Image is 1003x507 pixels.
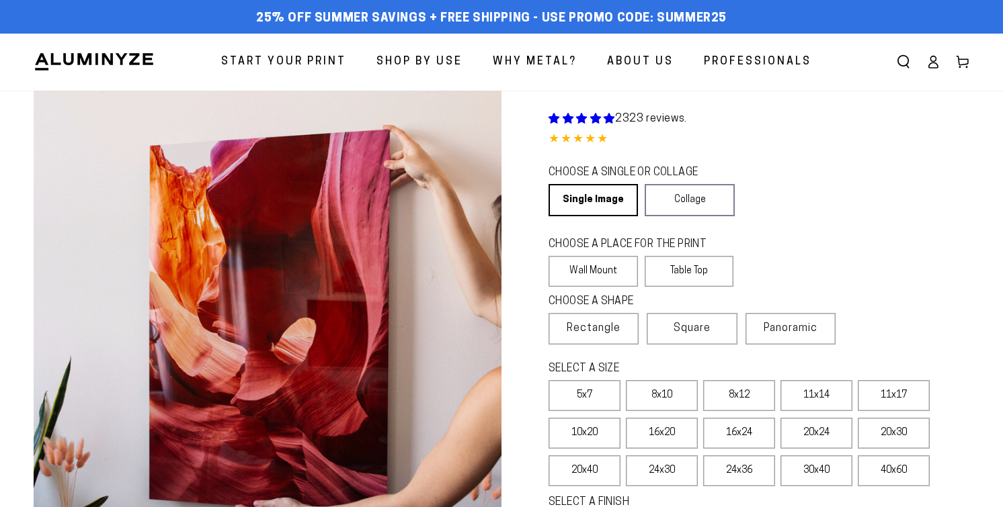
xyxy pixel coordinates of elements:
label: 11x14 [780,380,852,411]
a: About Us [597,44,684,80]
span: Square [674,320,711,336]
span: Shop By Use [376,52,463,72]
label: 16x24 [703,418,775,449]
label: 40x60 [858,455,930,486]
legend: CHOOSE A SINGLE OR COLLAGE [549,165,722,181]
div: 4.85 out of 5.0 stars [549,130,969,150]
a: Professionals [694,44,821,80]
label: 30x40 [780,455,852,486]
label: 8x12 [703,380,775,411]
legend: SELECT A SIZE [549,361,796,377]
a: Why Metal? [483,44,587,80]
span: Professionals [704,52,811,72]
label: 11x17 [858,380,930,411]
label: 20x24 [780,418,852,449]
label: 24x36 [703,455,775,486]
label: 8x10 [626,380,698,411]
img: Aluminyze [34,52,155,72]
span: Why Metal? [493,52,577,72]
label: 20x30 [858,418,930,449]
a: Shop By Use [366,44,473,80]
summary: Search our site [889,47,918,77]
span: 25% off Summer Savings + Free Shipping - Use Promo Code: SUMMER25 [256,11,727,26]
label: Table Top [645,256,734,287]
span: Panoramic [764,323,817,334]
span: About Us [607,52,674,72]
a: Single Image [549,184,638,216]
a: Start Your Print [211,44,356,80]
label: 10x20 [549,418,620,449]
label: 5x7 [549,380,620,411]
label: 24x30 [626,455,698,486]
span: Start Your Print [221,52,346,72]
label: Wall Mount [549,256,638,287]
label: 20x40 [549,455,620,486]
label: 16x20 [626,418,698,449]
legend: CHOOSE A SHAPE [549,294,723,310]
legend: CHOOSE A PLACE FOR THE PRINT [549,237,721,252]
a: Collage [645,184,734,216]
span: Rectangle [567,320,620,336]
